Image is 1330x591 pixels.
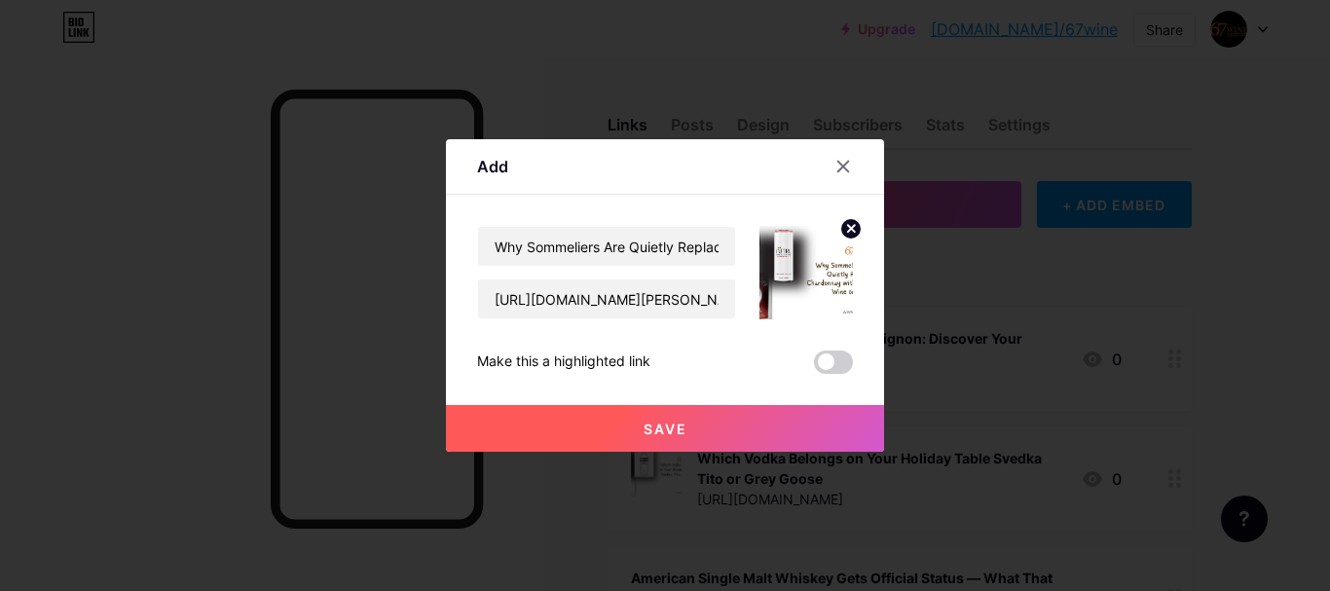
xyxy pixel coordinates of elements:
img: link_thumbnail [759,226,853,319]
input: URL [478,279,735,318]
input: Title [478,227,735,266]
button: Save [446,405,884,452]
span: Save [644,421,687,437]
div: Make this a highlighted link [477,351,650,374]
div: Add [477,155,508,178]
